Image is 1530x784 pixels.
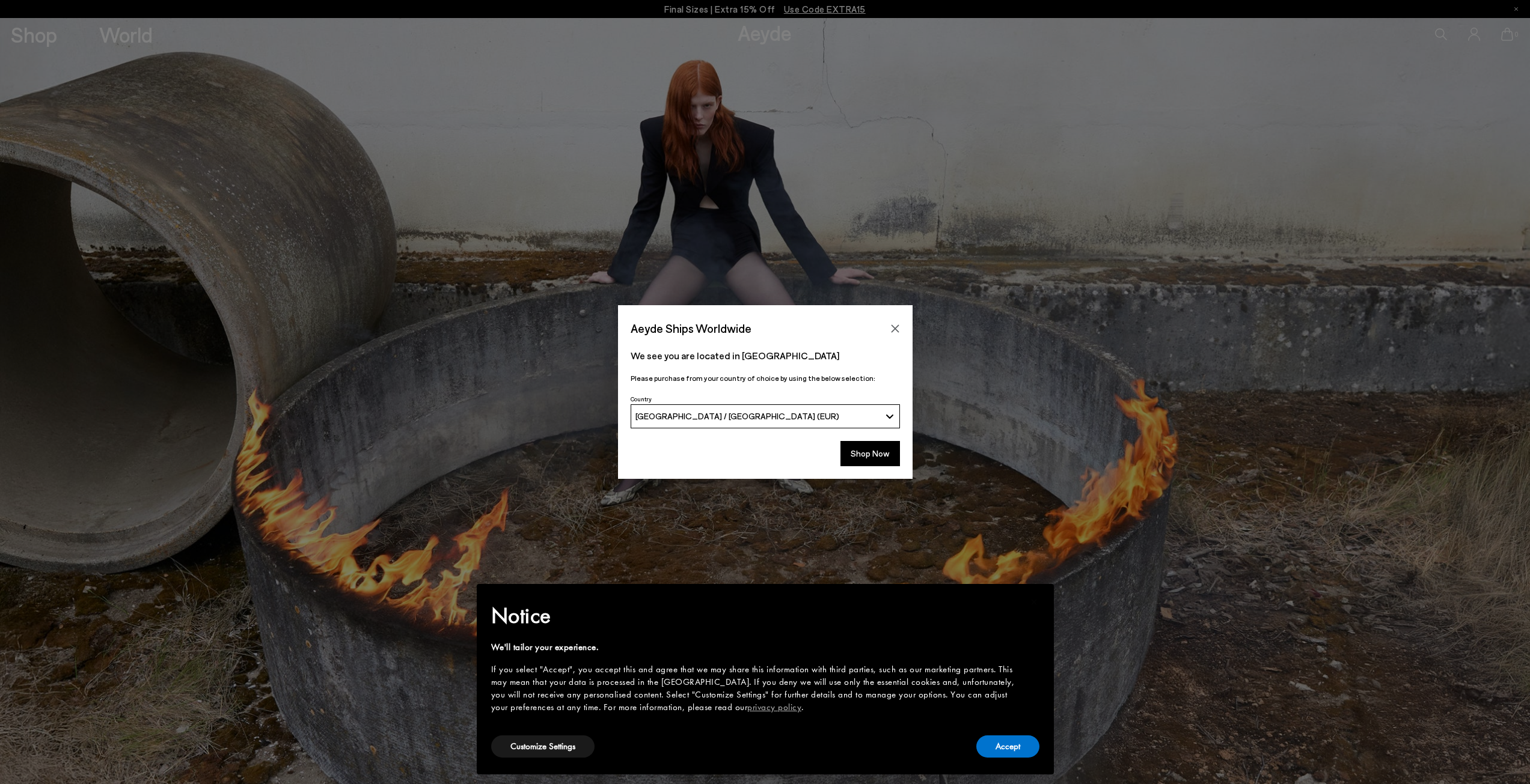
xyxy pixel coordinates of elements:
p: We see you are located in [GEOGRAPHIC_DATA] [631,348,900,363]
button: Accept [976,735,1039,758]
div: We'll tailor your experience. [491,641,1020,654]
button: Customize Settings [491,735,595,758]
span: [GEOGRAPHIC_DATA] / [GEOGRAPHIC_DATA] (EUR) [635,411,839,421]
span: Aeyde Ships Worldwide [631,318,751,339]
button: Close [886,320,904,338]
h2: Notice [491,600,1020,631]
span: Country [631,395,652,403]
div: If you select "Accept", you accept this and agree that we may share this information with third p... [491,663,1020,714]
button: Close this notice [1020,588,1049,616]
span: × [1030,592,1038,611]
a: privacy policy [747,701,801,713]
p: Please purchase from your country of choice by using the below selection: [631,372,900,384]
button: Shop Now [840,441,900,466]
